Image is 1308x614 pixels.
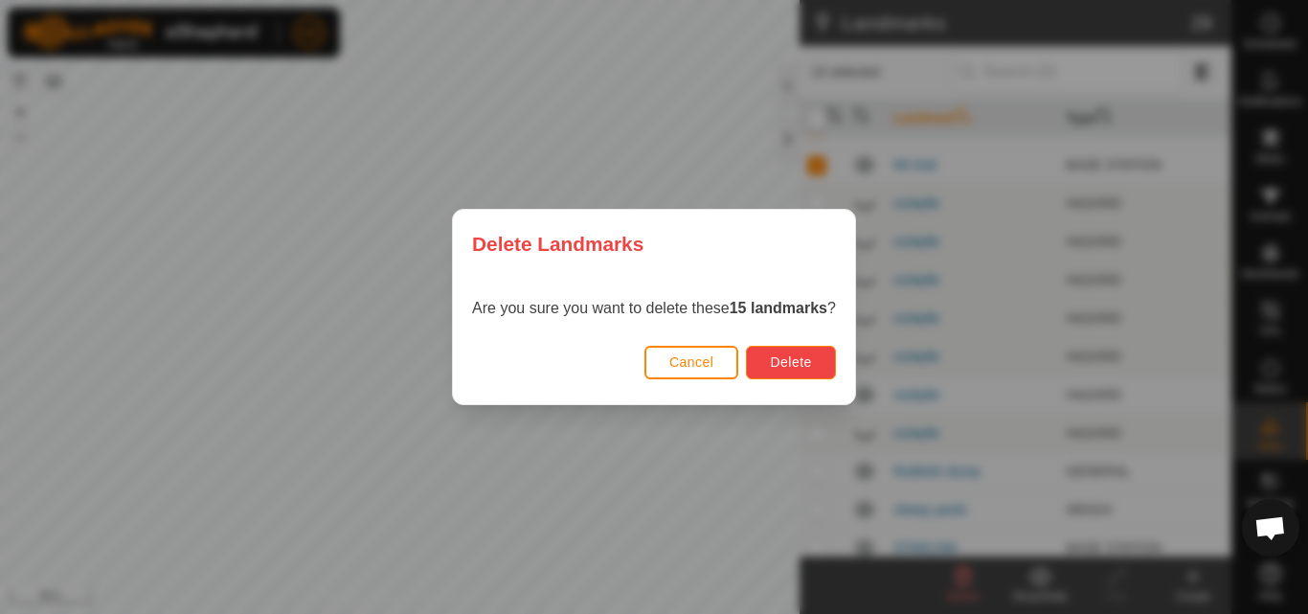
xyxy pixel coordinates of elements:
span: Cancel [669,354,714,370]
span: Delete Landmarks [472,229,643,259]
strong: 15 landmarks [730,300,827,316]
span: Delete [770,354,811,370]
span: Are you sure you want to delete these ? [472,300,836,316]
div: Open chat [1242,499,1299,557]
button: Delete [746,346,835,379]
button: Cancel [644,346,739,379]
